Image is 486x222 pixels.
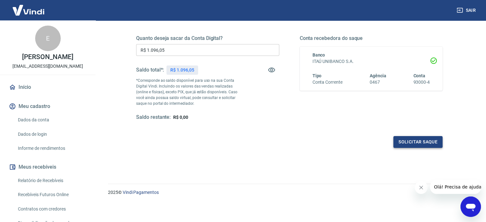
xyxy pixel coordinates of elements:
span: Conta [413,73,425,78]
a: Dados da conta [15,113,88,126]
div: E [35,26,61,51]
a: Recebíveis Futuros Online [15,188,88,201]
span: Agência [370,73,386,78]
h5: Saldo total*: [136,67,164,73]
p: 2025 © [108,189,471,196]
a: Contratos com credores [15,203,88,216]
button: Solicitar saque [393,136,443,148]
h6: ITAÚ UNIBANCO S.A. [312,58,430,65]
span: R$ 0,00 [173,115,188,120]
h5: Quanto deseja sacar da Conta Digital? [136,35,279,42]
p: [PERSON_NAME] [22,54,73,60]
a: Informe de rendimentos [15,142,88,155]
a: Vindi Pagamentos [123,190,159,195]
iframe: Fechar mensagem [415,181,428,194]
p: R$ 1.096,05 [170,67,194,73]
button: Sair [455,4,478,16]
iframe: Mensagem da empresa [430,180,481,194]
h6: 0467 [370,79,386,86]
a: Relatório de Recebíveis [15,174,88,187]
p: *Corresponde ao saldo disponível para uso na sua Conta Digital Vindi. Incluindo os valores das ve... [136,78,243,106]
iframe: Botão para abrir a janela de mensagens [460,196,481,217]
img: Vindi [8,0,49,20]
p: [EMAIL_ADDRESS][DOMAIN_NAME] [12,63,83,70]
h5: Saldo restante: [136,114,171,121]
button: Meus recebíveis [8,160,88,174]
span: Banco [312,52,325,57]
h6: 93000-4 [413,79,430,86]
a: Início [8,80,88,94]
span: Olá! Precisa de ajuda? [4,4,54,10]
button: Meu cadastro [8,99,88,113]
h5: Conta recebedora do saque [300,35,443,42]
span: Tipo [312,73,322,78]
a: Dados de login [15,128,88,141]
h6: Conta Corrente [312,79,343,86]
